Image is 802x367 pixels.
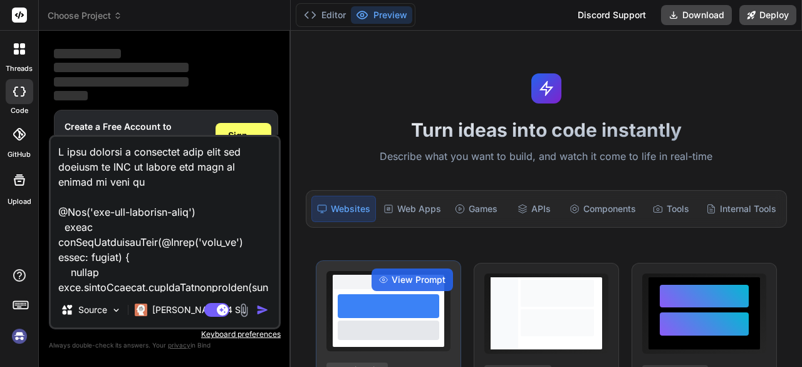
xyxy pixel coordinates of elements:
label: GitHub [8,149,31,160]
p: Always double-check its answers. Your in Bind [49,339,281,351]
div: Games [449,196,504,222]
h1: Turn ideas into code instantly [298,119,794,141]
span: ‌ [54,77,189,87]
img: attachment [237,303,251,317]
label: threads [6,63,33,74]
p: [PERSON_NAME] 4 S.. [152,304,246,316]
span: Sign Up [228,129,259,154]
div: Internal Tools [701,196,781,222]
img: Pick Models [111,305,122,316]
p: Describe what you want to build, and watch it come to life in real-time [298,149,794,165]
button: Download [661,5,732,25]
span: Choose Project [48,9,122,22]
div: Websites [311,196,376,222]
span: ‌ [54,49,121,58]
textarea: L ipsu dolorsi a consectet adip elit sed doeiusm te INC ut labore etd magn al enimad mi veni qu @... [51,137,279,292]
span: ‌ [54,91,88,100]
p: Keyboard preferences [49,329,281,339]
button: Editor [299,6,351,24]
div: Web Apps [378,196,446,222]
img: signin [9,326,30,347]
div: Discord Support [570,5,654,25]
img: icon [256,304,269,316]
span: View Prompt [392,274,445,286]
button: Preview [351,6,412,24]
h1: Create a Free Account to generate the response [65,120,206,158]
div: Components [565,196,641,222]
img: Claude 4 Sonnet [135,304,147,316]
label: code [11,105,28,116]
button: Deploy [739,5,796,25]
p: Source [78,304,107,316]
div: Tools [643,196,699,222]
span: ‌ [54,63,189,72]
div: APIs [506,196,561,222]
span: privacy [168,341,190,349]
label: Upload [8,196,31,207]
